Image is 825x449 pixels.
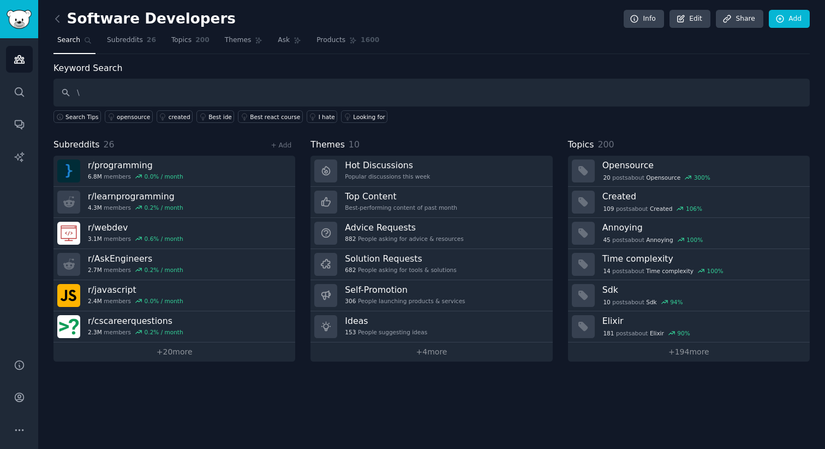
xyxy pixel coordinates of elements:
[345,191,457,202] h3: Top Content
[88,297,102,305] span: 2.4M
[597,139,614,150] span: 200
[568,342,810,362] a: +194more
[88,204,102,211] span: 4.3M
[669,10,710,28] a: Edit
[602,235,704,245] div: post s about
[345,284,465,296] h3: Self-Promotion
[310,138,345,152] span: Themes
[568,187,810,218] a: Created109postsaboutCreated106%
[53,63,122,73] label: Keyword Search
[310,280,552,311] a: Self-Promotion306People launching products & services
[53,311,295,342] a: r/cscareerquestions2.3Mmembers0.2% / month
[157,110,193,123] a: created
[670,298,683,306] div: 94 %
[686,205,702,212] div: 106 %
[57,315,80,338] img: cscareerquestions
[603,205,614,212] span: 109
[677,329,690,337] div: 90 %
[208,113,232,121] div: Best ide
[568,138,594,152] span: Topics
[345,235,356,243] span: 882
[319,113,335,121] div: I hate
[57,159,80,182] img: programming
[88,253,183,264] h3: r/ AskEngineers
[88,191,183,202] h3: r/ learnprogramming
[602,253,802,264] h3: Time complexity
[196,110,234,123] a: Best ide
[345,222,463,233] h3: Advice Requests
[103,32,160,54] a: Subreddits26
[238,110,302,123] a: Best react course
[345,204,457,211] div: Best-performing content of past month
[603,298,610,306] span: 10
[602,204,703,214] div: post s about
[603,236,610,244] span: 45
[145,235,183,243] div: 0.6 % / month
[117,113,150,121] div: opensource
[602,173,712,182] div: post s about
[145,204,183,211] div: 0.2 % / month
[250,113,300,121] div: Best react course
[88,222,183,233] h3: r/ webdev
[88,266,183,274] div: members
[105,110,153,123] a: opensource
[313,32,383,54] a: Products1600
[707,267,724,275] div: 100 %
[602,315,802,327] h3: Elixir
[88,328,183,336] div: members
[53,187,295,218] a: r/learnprogramming4.3Mmembers0.2% / month
[57,222,80,245] img: webdev
[646,267,694,275] span: Time complexity
[694,174,710,181] div: 300 %
[310,156,552,187] a: Hot DiscussionsPopular discussions this week
[310,311,552,342] a: Ideas153People suggesting ideas
[88,315,183,327] h3: r/ cscareerquestions
[345,159,430,171] h3: Hot Discussions
[341,110,387,123] a: Looking for
[107,36,143,45] span: Subreddits
[568,156,810,187] a: Opensource20postsaboutOpensource300%
[345,297,465,305] div: People launching products & services
[769,10,810,28] a: Add
[361,36,379,45] span: 1600
[53,280,295,311] a: r/javascript2.4Mmembers0.0% / month
[171,36,192,45] span: Topics
[221,32,267,54] a: Themes
[646,298,656,306] span: Sdk
[568,218,810,249] a: Annoying45postsaboutAnnoying100%
[104,139,115,150] span: 26
[145,328,183,336] div: 0.2 % / month
[602,266,725,276] div: post s about
[568,280,810,311] a: Sdk10postsaboutSdk94%
[345,328,427,336] div: People suggesting ideas
[646,174,680,181] span: Opensource
[57,284,80,307] img: javascript
[88,297,183,305] div: members
[686,236,703,244] div: 100 %
[345,253,456,264] h3: Solution Requests
[568,311,810,342] a: Elixir181postsaboutElixir90%
[602,328,691,338] div: post s about
[53,10,236,28] h2: Software Developers
[88,235,183,243] div: members
[310,187,552,218] a: Top ContentBest-performing content of past month
[345,235,463,243] div: People asking for advice & resources
[147,36,156,45] span: 26
[53,79,810,107] input: Keyword search in audience
[278,36,290,45] span: Ask
[88,284,183,296] h3: r/ javascript
[274,32,305,54] a: Ask
[345,266,456,274] div: People asking for tools & solutions
[88,235,102,243] span: 3.1M
[53,156,295,187] a: r/programming6.8Mmembers0.0% / month
[88,173,183,180] div: members
[345,315,427,327] h3: Ideas
[602,191,802,202] h3: Created
[316,36,345,45] span: Products
[650,205,673,212] span: Created
[716,10,763,28] a: Share
[53,138,100,152] span: Subreddits
[602,297,684,307] div: post s about
[345,173,430,180] div: Popular discussions this week
[145,297,183,305] div: 0.0 % / month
